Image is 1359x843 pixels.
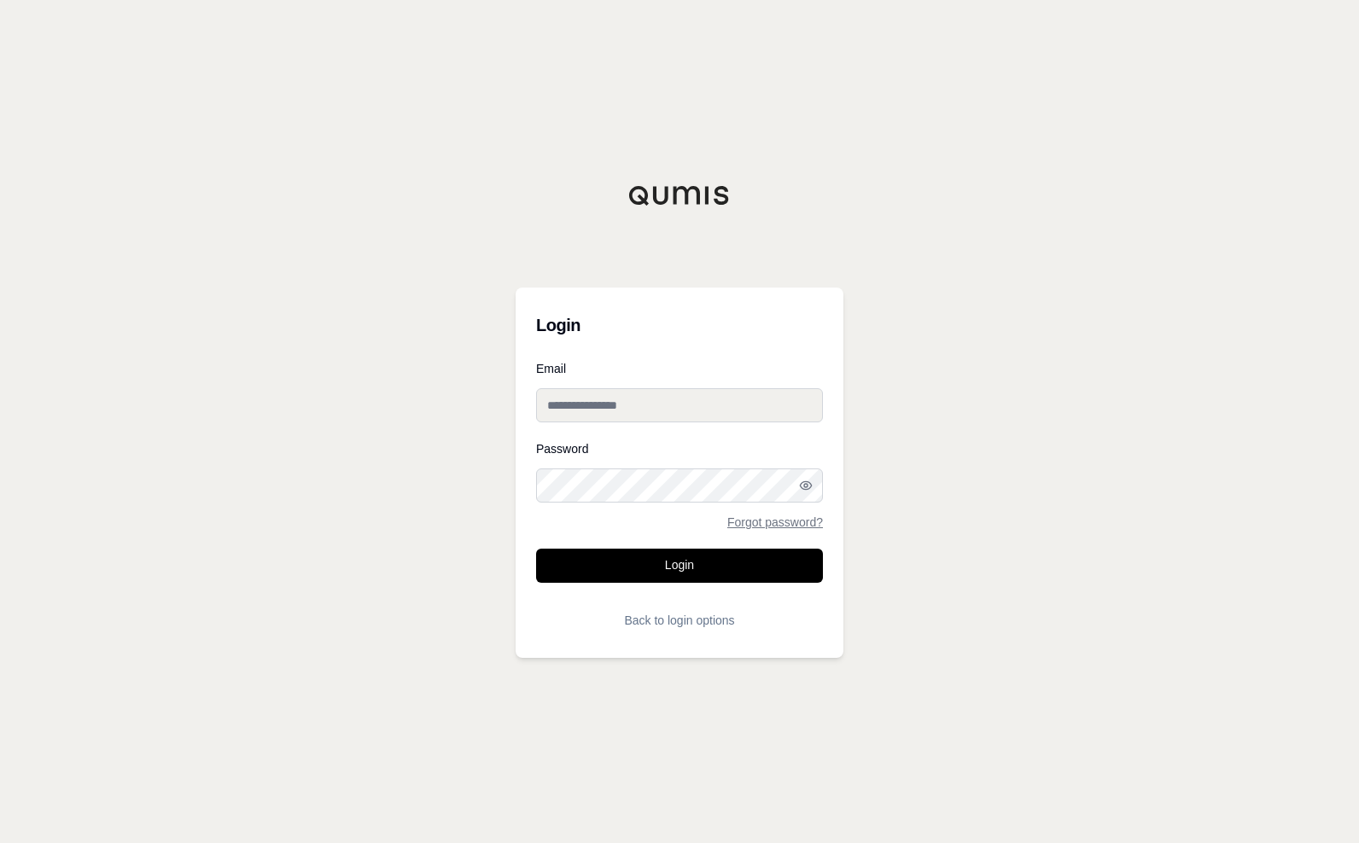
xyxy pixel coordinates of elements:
img: Qumis [628,185,731,206]
button: Back to login options [536,603,823,637]
label: Email [536,363,823,375]
label: Password [536,443,823,455]
h3: Login [536,308,823,342]
button: Login [536,549,823,583]
a: Forgot password? [727,516,823,528]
